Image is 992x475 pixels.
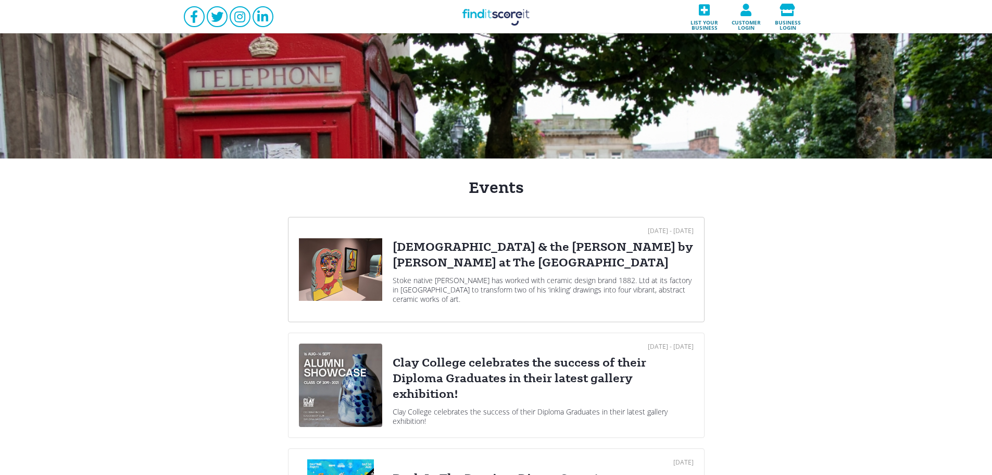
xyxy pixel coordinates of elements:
[729,16,764,30] span: Customer login
[767,1,809,33] a: Business login
[393,407,694,426] div: Clay College celebrates the success of their Diploma Graduates in their latest gallery exhibition!
[393,344,694,350] div: [DATE] - [DATE]
[684,1,725,33] a: List your business
[393,355,694,402] div: Clay College celebrates the success of their Diploma Graduates in their latest gallery exhibition!
[393,228,694,234] div: [DATE] - [DATE]
[288,333,705,438] a: [DATE] - [DATE]Clay College celebrates the success of their Diploma Graduates in their latest gal...
[288,217,705,322] a: [DATE] - [DATE][DEMOGRAPHIC_DATA] & the [PERSON_NAME] by [PERSON_NAME] at The [GEOGRAPHIC_DATA]St...
[184,179,809,196] h1: Events
[393,459,694,466] div: [DATE]
[393,239,694,271] div: [DEMOGRAPHIC_DATA] & the [PERSON_NAME] by [PERSON_NAME] at The [GEOGRAPHIC_DATA]
[725,1,767,33] a: Customer login
[687,16,722,30] span: List your business
[393,276,694,304] div: Stoke native [PERSON_NAME] has worked with ceramic design brand 1882. Ltd at its factory in [GEOG...
[770,16,806,30] span: Business login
